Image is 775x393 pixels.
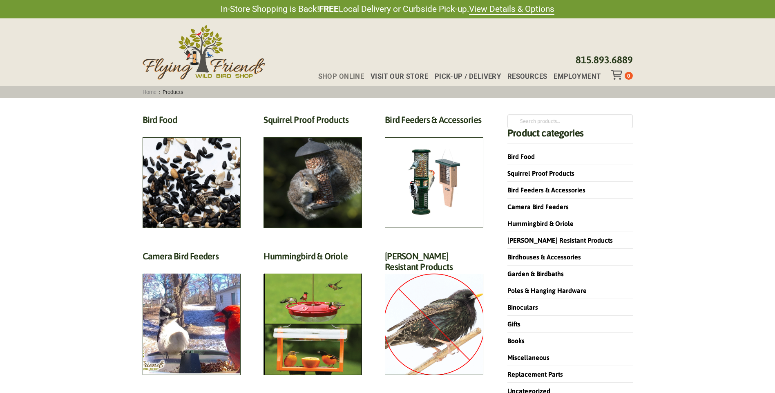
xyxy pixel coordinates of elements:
[371,73,428,80] span: Visit Our Store
[554,73,601,80] span: Employment
[143,114,241,130] h2: Bird Food
[576,54,633,65] a: 815.893.6889
[501,73,547,80] a: Resources
[507,114,632,128] input: Search products…
[507,287,587,294] a: Poles & Hanging Hardware
[507,253,581,261] a: Birdhouses & Accessories
[385,114,483,228] a: Visit product category Bird Feeders & Accessories
[507,304,538,311] a: Binoculars
[143,251,241,375] a: Visit product category Camera Bird Feeders
[319,4,339,14] strong: FREE
[507,354,549,361] a: Miscellaneous
[312,73,364,80] a: Shop Online
[507,337,525,344] a: Books
[140,89,186,95] span: :
[507,371,563,378] a: Replacement Parts
[507,186,585,194] a: Bird Feeders & Accessories
[264,114,362,228] a: Visit product category Squirrel Proof Products
[385,114,483,130] h2: Bird Feeders & Accessories
[611,70,625,80] div: Toggle Off Canvas Content
[507,237,613,244] a: [PERSON_NAME] Resistant Products
[318,73,364,80] span: Shop Online
[264,251,362,375] a: Visit product category Hummingbird & Oriole
[160,89,186,95] span: Products
[507,220,574,227] a: Hummingbird & Oriole
[507,128,632,143] h4: Product categories
[435,73,501,80] span: Pick-up / Delivery
[547,73,601,80] a: Employment
[507,320,520,328] a: Gifts
[385,251,483,277] h2: [PERSON_NAME] Resistant Products
[507,203,569,210] a: Camera Bird Feeders
[264,251,362,266] h2: Hummingbird & Oriole
[507,73,547,80] span: Resources
[140,89,159,95] a: Home
[507,153,535,160] a: Bird Food
[143,251,241,266] h2: Camera Bird Feeders
[507,270,564,277] a: Garden & Birdbaths
[143,25,265,80] img: Flying Friends Wild Bird Shop Logo
[364,73,428,80] a: Visit Our Store
[385,251,483,375] a: Visit product category Starling Resistant Products
[264,114,362,130] h2: Squirrel Proof Products
[507,170,574,177] a: Squirrel Proof Products
[221,3,554,15] span: In-Store Shopping is Back! Local Delivery or Curbside Pick-up.
[627,73,630,79] span: 0
[428,73,501,80] a: Pick-up / Delivery
[143,114,241,228] a: Visit product category Bird Food
[469,4,554,15] a: View Details & Options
